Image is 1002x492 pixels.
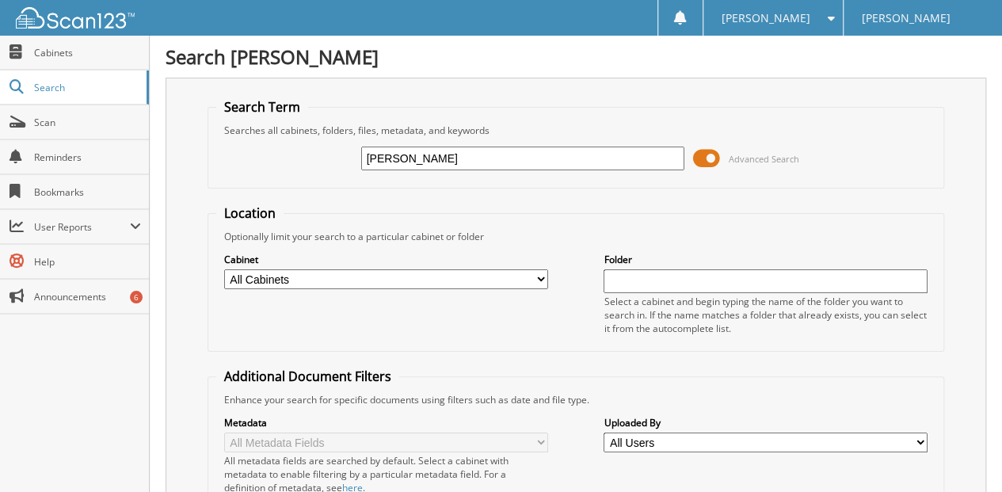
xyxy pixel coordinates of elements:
span: Help [34,255,141,269]
label: Uploaded By [604,416,928,429]
span: User Reports [34,220,130,234]
div: Searches all cabinets, folders, files, metadata, and keywords [216,124,935,137]
span: Cabinets [34,46,141,59]
img: scan123-logo-white.svg [16,7,135,29]
span: Advanced Search [728,153,798,165]
legend: Search Term [216,98,308,116]
span: Scan [34,116,141,129]
div: Select a cabinet and begin typing the name of the folder you want to search in. If the name match... [604,295,928,335]
iframe: Chat Widget [923,416,1002,492]
div: Enhance your search for specific documents using filters such as date and file type. [216,393,935,406]
span: Reminders [34,151,141,164]
span: [PERSON_NAME] [862,13,951,23]
legend: Location [216,204,284,222]
div: 6 [130,291,143,303]
h1: Search [PERSON_NAME] [166,44,986,70]
div: Optionally limit your search to a particular cabinet or folder [216,230,935,243]
label: Folder [604,253,928,266]
span: Bookmarks [34,185,141,199]
label: Metadata [224,416,548,429]
span: Announcements [34,290,141,303]
legend: Additional Document Filters [216,368,399,385]
label: Cabinet [224,253,548,266]
span: [PERSON_NAME] [721,13,810,23]
span: Search [34,81,139,94]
